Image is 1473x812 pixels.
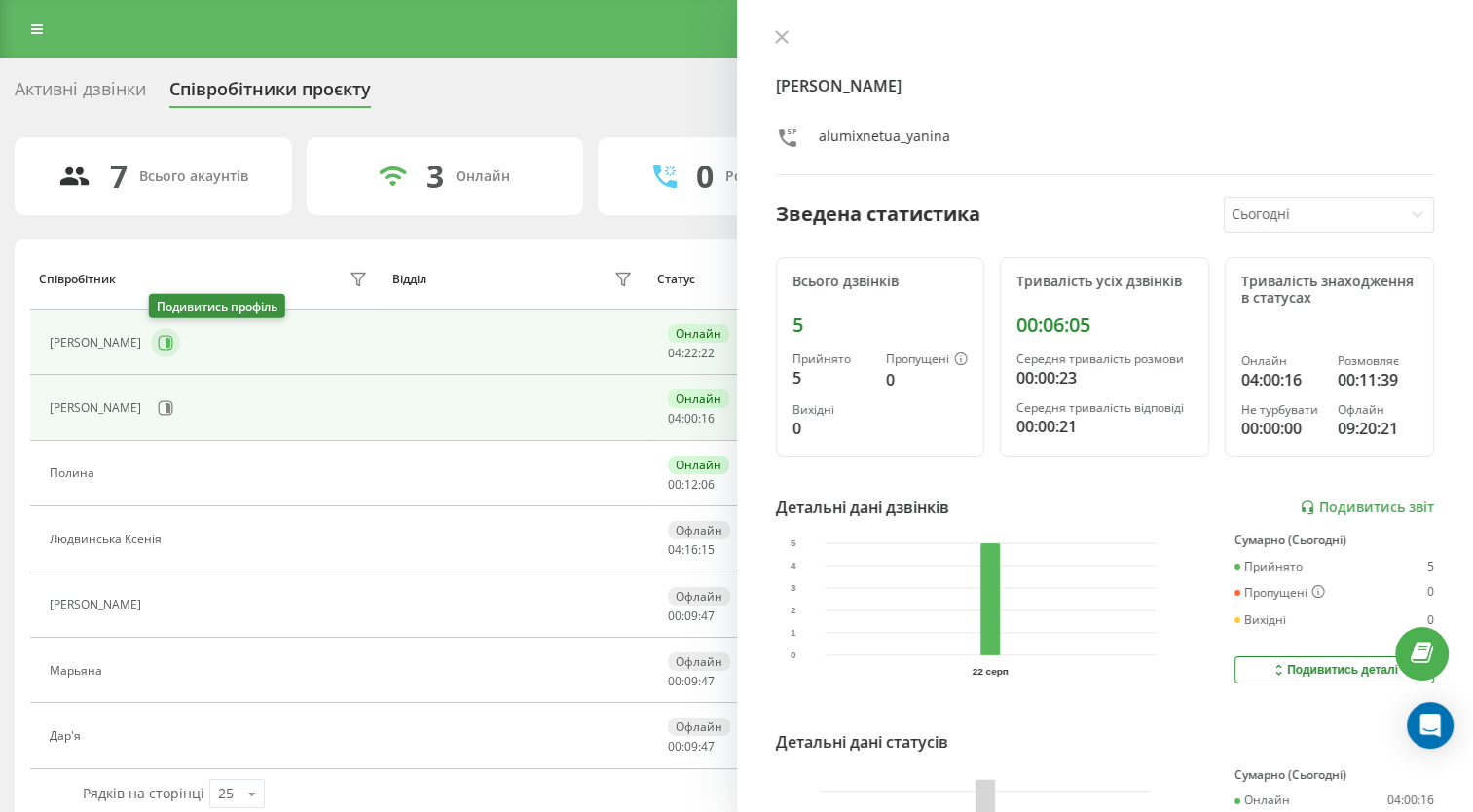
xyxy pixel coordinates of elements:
div: Всього акаунтів [139,168,248,185]
div: Розмовляють [725,168,820,185]
text: 1 [791,628,796,639]
text: 22 серп [973,666,1009,677]
div: Онлайн [668,324,729,343]
span: Рядків на сторінці [83,784,204,802]
div: Офлайн [668,652,730,671]
div: : : [668,675,715,688]
span: 00 [668,476,681,493]
div: 5 [792,366,871,389]
span: 09 [684,738,698,755]
span: 16 [701,410,715,426]
div: Середня тривалість відповіді [1016,401,1193,415]
div: 0 [1427,613,1434,627]
div: : : [668,543,715,557]
a: Подивитись звіт [1300,499,1434,516]
div: : : [668,609,715,623]
span: 00 [684,410,698,426]
span: 09 [684,673,698,689]
div: Прийнято [792,352,871,366]
div: 04:00:16 [1387,794,1434,807]
div: Офлайн [668,587,730,606]
span: 47 [701,673,715,689]
div: Людвинська Ксенія [50,533,166,546]
div: 0 [696,158,714,195]
div: Статус [657,273,695,286]
text: 3 [791,583,796,594]
div: Вихідні [1234,613,1286,627]
div: 00:00:00 [1241,417,1321,440]
div: Онлайн [1234,794,1290,807]
div: Активні дзвінки [15,79,146,109]
span: 47 [701,608,715,624]
div: Подивитись деталі [1270,662,1398,678]
span: 22 [701,345,715,361]
div: Тривалість усіх дзвінків [1016,274,1193,290]
div: Пропущені [1234,585,1325,601]
span: 04 [668,410,681,426]
div: 0 [1427,585,1434,601]
div: Полина [50,466,99,480]
div: : : [668,412,715,425]
div: Детальні дані статусів [776,730,948,754]
div: Open Intercom Messenger [1407,702,1454,749]
div: Онлайн [668,389,729,408]
span: 00 [668,673,681,689]
div: 00:00:23 [1016,366,1193,389]
span: 04 [668,345,681,361]
span: 16 [684,541,698,558]
button: Подивитись деталі [1234,656,1434,683]
div: Тривалість знаходження в статусах [1241,274,1418,307]
span: 47 [701,738,715,755]
div: 00:11:39 [1338,368,1418,391]
div: 04:00:16 [1241,368,1321,391]
div: Офлайн [1338,403,1418,417]
div: Марьяна [50,664,107,678]
div: 5 [792,314,969,337]
div: Вихідні [792,403,871,417]
div: Пропущені [886,352,968,368]
div: Співробітник [39,273,116,286]
div: Онлайн [1241,354,1321,368]
div: Онлайн [456,168,510,185]
div: : : [668,740,715,754]
div: Середня тривалість розмови [1016,352,1193,366]
div: 0 [886,368,968,391]
div: Не турбувати [1241,403,1321,417]
div: [PERSON_NAME] [50,336,146,350]
div: Онлайн [668,456,729,474]
div: 00:06:05 [1016,314,1193,337]
text: 5 [791,538,796,549]
div: Розмовляє [1338,354,1418,368]
div: 3 [426,158,444,195]
div: Офлайн [668,718,730,736]
span: 12 [684,476,698,493]
div: Співробітники проєкту [169,79,371,109]
div: Детальні дані дзвінків [776,496,949,519]
span: 09 [684,608,698,624]
div: Зведена статистика [776,200,980,229]
div: Прийнято [1234,560,1303,573]
div: : : [668,347,715,360]
div: alumixnetua_yanina [819,127,950,155]
div: 0 [792,417,871,440]
div: Всього дзвінків [792,274,969,290]
text: 0 [791,650,796,661]
div: 00:00:21 [1016,415,1193,438]
text: 2 [791,606,796,616]
text: 4 [791,561,796,572]
span: 15 [701,541,715,558]
div: Подивитись профіль [149,294,285,318]
div: : : [668,478,715,492]
div: Дар'я [50,729,86,743]
div: [PERSON_NAME] [50,401,146,415]
h4: [PERSON_NAME] [776,74,1435,97]
div: Відділ [392,273,426,286]
div: Офлайн [668,521,730,539]
div: 25 [218,784,234,803]
div: 09:20:21 [1338,417,1418,440]
div: 5 [1427,560,1434,573]
div: Сумарно (Сьогодні) [1234,534,1434,547]
div: 7 [110,158,128,195]
div: [PERSON_NAME] [50,598,146,611]
span: 22 [684,345,698,361]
